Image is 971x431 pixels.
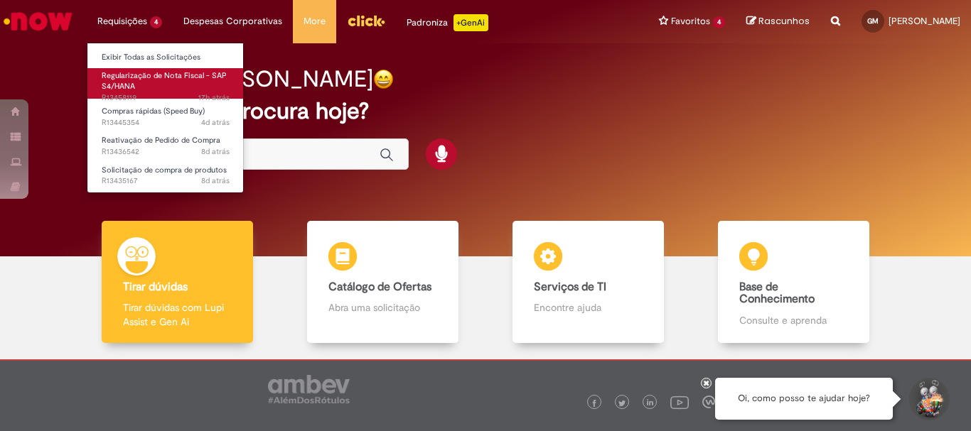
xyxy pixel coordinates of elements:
span: Compras rápidas (Speed Buy) [102,106,205,116]
a: Aberto R13435167 : Solicitação de compra de produtos [87,163,244,189]
p: Tirar dúvidas com Lupi Assist e Gen Ai [123,300,231,329]
button: Iniciar Conversa de Suporte [907,378,950,420]
img: logo_footer_twitter.png [618,400,626,407]
span: Requisições [97,14,147,28]
time: 21/08/2025 14:21:26 [201,146,230,157]
time: 21/08/2025 10:04:08 [201,175,230,186]
span: R13445354 [102,117,230,129]
img: logo_footer_workplace.png [702,395,715,408]
span: Rascunhos [758,14,810,28]
a: Tirar dúvidas Tirar dúvidas com Lupi Assist e Gen Ai [75,221,280,344]
div: Oi, como posso te ajudar hoje? [715,378,893,420]
h2: O que você procura hoje? [101,99,870,124]
a: Catálogo de Ofertas Abra uma solicitação [280,221,485,344]
span: GM [867,16,879,26]
img: logo_footer_facebook.png [591,400,598,407]
p: Consulte e aprenda [739,313,847,327]
img: logo_footer_ambev_rotulo_gray.png [268,375,350,403]
span: Reativação de Pedido de Compra [102,135,220,146]
b: Serviços de TI [534,280,606,294]
b: Base de Conhecimento [739,280,815,307]
a: Base de Conhecimento Consulte e aprenda [691,221,896,344]
span: [PERSON_NAME] [889,15,960,27]
span: 17h atrás [198,92,230,103]
span: 4 [713,16,725,28]
a: Rascunhos [746,15,810,28]
span: R13435167 [102,175,230,187]
b: Catálogo de Ofertas [328,280,431,294]
a: Aberto R13436542 : Reativação de Pedido de Compra [87,133,244,159]
img: ServiceNow [1,7,75,36]
ul: Requisições [87,43,244,193]
span: R13436542 [102,146,230,158]
span: 4d atrás [201,117,230,128]
a: Aberto R13445354 : Compras rápidas (Speed Buy) [87,104,244,130]
a: Exibir Todas as Solicitações [87,50,244,65]
time: 28/08/2025 14:09:13 [198,92,230,103]
span: More [304,14,326,28]
p: +GenAi [454,14,488,31]
img: happy-face.png [373,69,394,89]
span: Regularização de Nota Fiscal - SAP S4/HANA [102,70,227,92]
div: Padroniza [407,14,488,31]
time: 25/08/2025 16:17:34 [201,117,230,128]
img: click_logo_yellow_360x200.png [347,10,385,31]
span: 8d atrás [201,146,230,157]
span: 4 [150,16,162,28]
span: Solicitação de compra de produtos [102,165,227,175]
p: Abra uma solicitação [328,300,436,315]
span: Favoritos [671,14,710,28]
p: Encontre ajuda [534,300,642,315]
span: 8d atrás [201,175,230,186]
img: logo_footer_linkedin.png [647,399,654,408]
b: Tirar dúvidas [123,280,188,294]
span: R13458119 [102,92,230,104]
a: Serviços de TI Encontre ajuda [485,221,691,344]
img: logo_footer_youtube.png [670,393,689,411]
span: Despesas Corporativas [183,14,282,28]
a: Aberto R13458119 : Regularização de Nota Fiscal - SAP S4/HANA [87,68,244,99]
